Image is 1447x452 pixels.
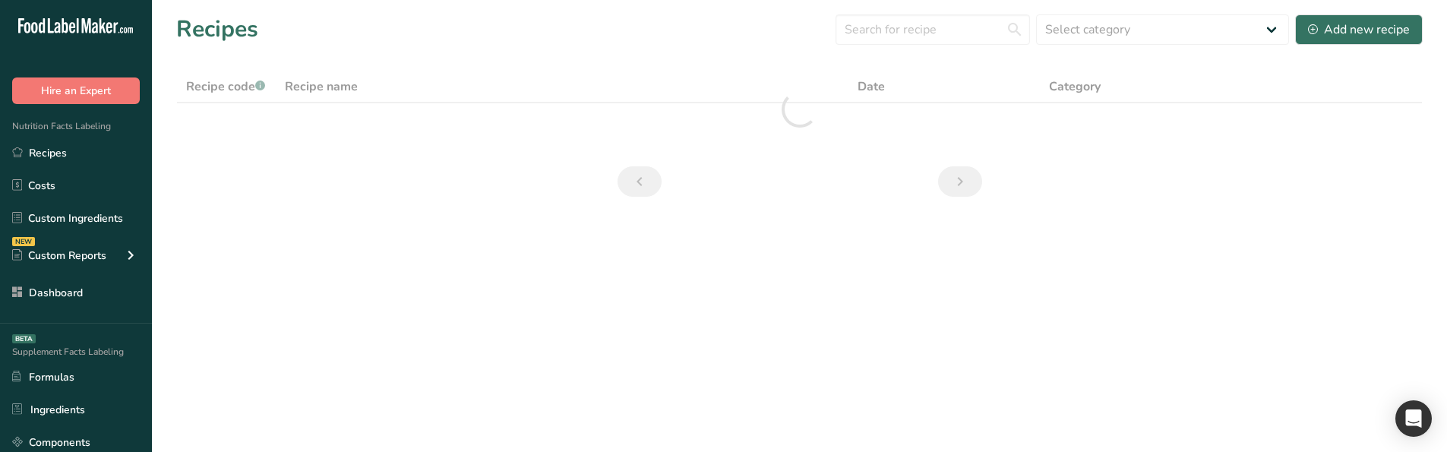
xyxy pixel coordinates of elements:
button: Add new recipe [1295,14,1423,45]
div: BETA [12,334,36,343]
div: NEW [12,237,35,246]
button: Hire an Expert [12,77,140,104]
a: Previous page [618,166,662,197]
div: Add new recipe [1308,21,1410,39]
div: Custom Reports [12,248,106,264]
div: Open Intercom Messenger [1395,400,1432,437]
h1: Recipes [176,12,258,46]
input: Search for recipe [836,14,1030,45]
a: Next page [938,166,982,197]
